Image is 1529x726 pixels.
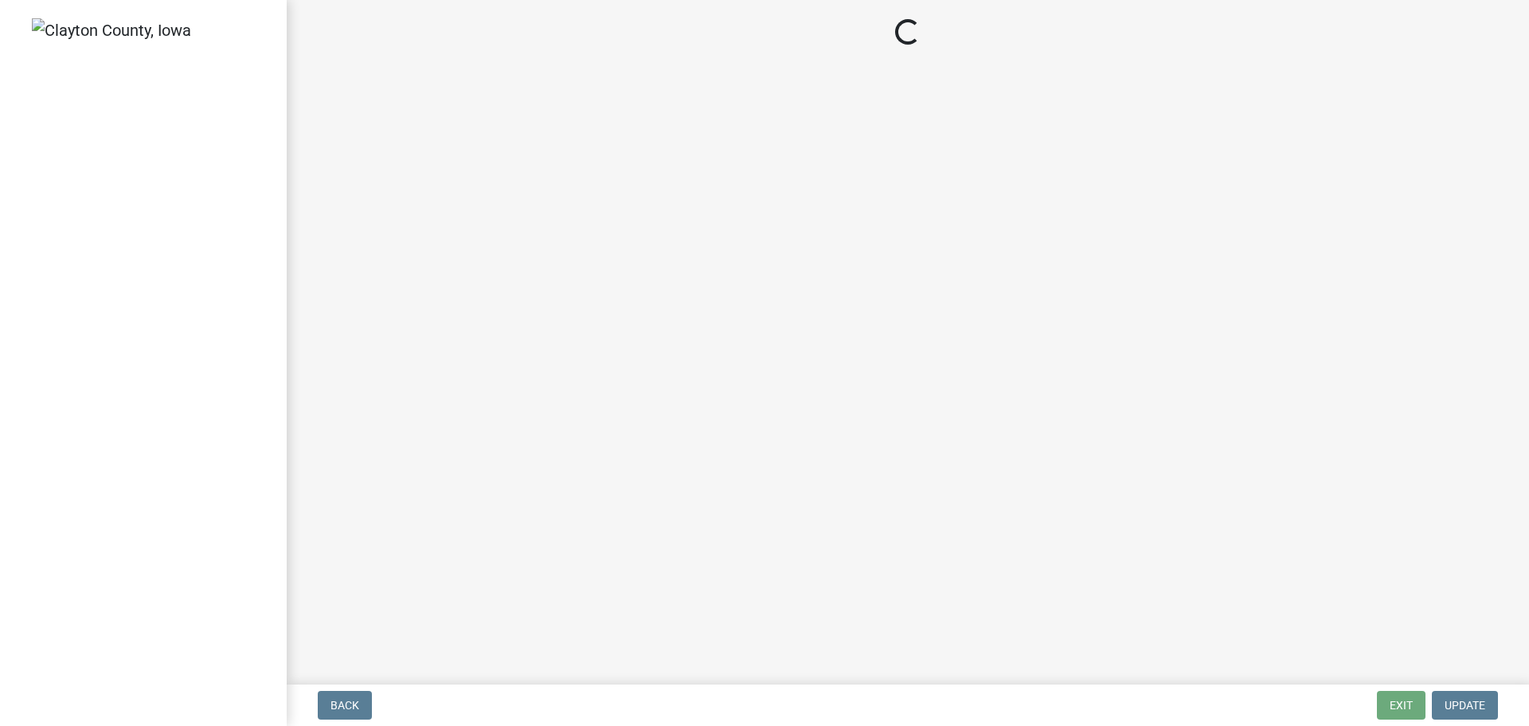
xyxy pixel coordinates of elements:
[318,691,372,720] button: Back
[1432,691,1498,720] button: Update
[32,18,191,42] img: Clayton County, Iowa
[1445,699,1485,712] span: Update
[330,699,359,712] span: Back
[1377,691,1425,720] button: Exit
